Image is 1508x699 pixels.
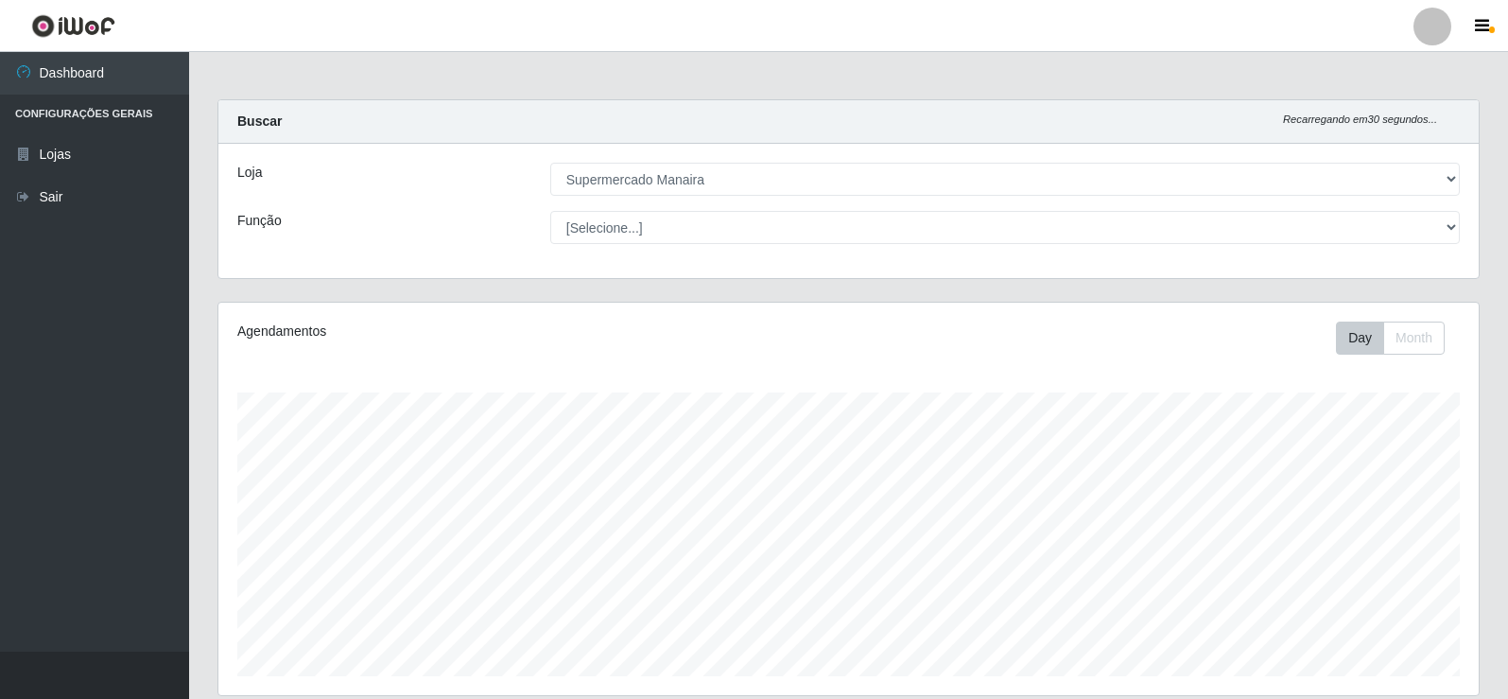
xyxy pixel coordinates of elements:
[237,322,730,341] div: Agendamentos
[1283,114,1437,125] i: Recarregando em 30 segundos...
[237,211,282,231] label: Função
[237,163,262,183] label: Loja
[1336,322,1460,355] div: Toolbar with button groups
[237,114,282,129] strong: Buscar
[1336,322,1384,355] button: Day
[1336,322,1445,355] div: First group
[1383,322,1445,355] button: Month
[31,14,115,38] img: CoreUI Logo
